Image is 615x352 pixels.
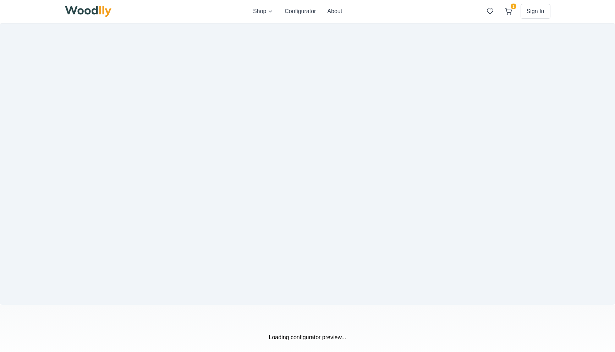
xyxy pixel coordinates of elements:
button: 1 [502,5,515,18]
button: Configurator [285,7,316,16]
p: Loading configurator preview... [65,333,550,342]
button: About [327,7,342,16]
button: Shop [253,7,273,16]
button: Sign In [521,4,550,19]
span: 1 [511,4,516,9]
img: Woodlly [65,6,112,17]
